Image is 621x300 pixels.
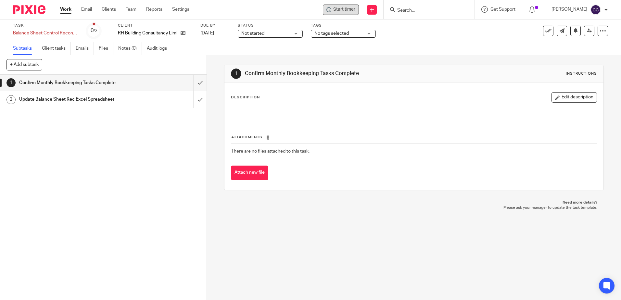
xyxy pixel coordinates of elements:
[231,205,597,210] p: Please ask your manager to update the task template.
[551,6,587,13] p: [PERSON_NAME]
[241,31,264,36] span: Not started
[314,31,349,36] span: No tags selected
[172,6,189,13] a: Settings
[231,166,268,180] button: Attach new file
[102,6,116,13] a: Clients
[397,8,455,14] input: Search
[91,27,97,34] div: 0
[60,6,71,13] a: Work
[19,78,131,88] h1: Confirm Monthly Bookkeeping Tasks Complete
[6,95,16,104] div: 2
[231,95,260,100] p: Description
[6,78,16,87] div: 1
[13,42,37,55] a: Subtasks
[231,200,597,205] p: Need more details?
[13,30,78,36] div: Balance Sheet Control Reconciliations
[231,135,262,139] span: Attachments
[200,31,214,35] span: [DATE]
[551,92,597,103] button: Edit description
[146,6,162,13] a: Reports
[13,5,45,14] img: Pixie
[118,42,142,55] a: Notes (0)
[566,71,597,76] div: Instructions
[118,23,192,28] label: Client
[231,69,241,79] div: 1
[99,42,113,55] a: Files
[231,149,310,154] span: There are no files attached to this task.
[323,5,359,15] div: RH Building Consultancy Limited - Balance Sheet Control Reconciliations
[126,6,136,13] a: Team
[333,6,355,13] span: Start timer
[13,23,78,28] label: Task
[76,42,94,55] a: Emails
[245,70,428,77] h1: Confirm Monthly Bookkeeping Tasks Complete
[590,5,601,15] img: svg%3E
[147,42,172,55] a: Audit logs
[42,42,71,55] a: Client tasks
[94,29,97,33] small: /2
[200,23,230,28] label: Due by
[118,30,177,36] p: RH Building Consultancy Limited
[19,94,131,104] h1: Update Balance Sheet Rec Excel Spreadsheet
[311,23,376,28] label: Tags
[490,7,515,12] span: Get Support
[238,23,303,28] label: Status
[81,6,92,13] a: Email
[6,59,42,70] button: + Add subtask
